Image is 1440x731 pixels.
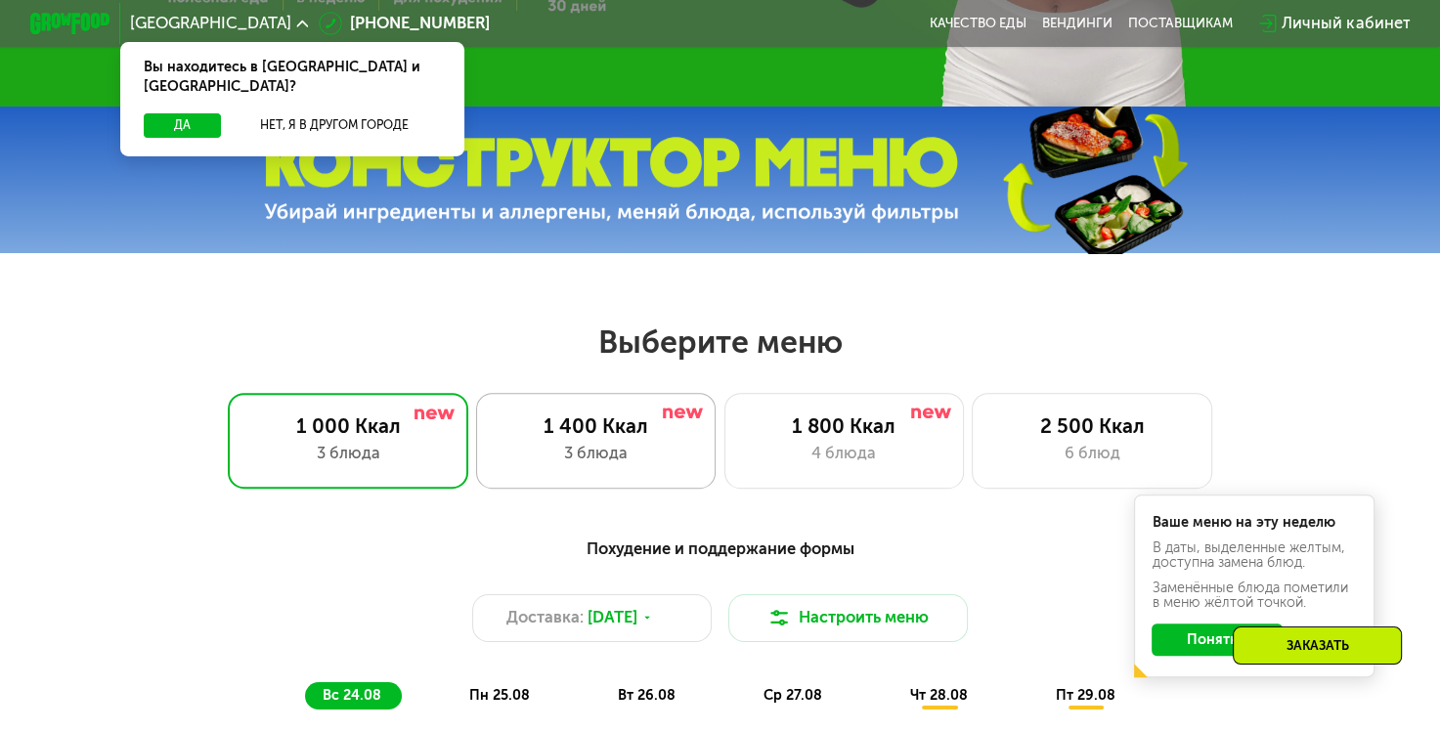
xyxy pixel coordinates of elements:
span: [GEOGRAPHIC_DATA] [130,16,291,31]
div: 1 400 Ккал [497,414,695,439]
div: 6 блюд [993,442,1192,466]
button: Нет, я в другом городе [229,113,440,138]
button: Настроить меню [728,594,969,642]
a: [PHONE_NUMBER] [319,12,491,36]
div: 2 500 Ккал [993,414,1192,439]
a: Качество еды [930,16,1026,31]
div: В даты, выделенные желтым, доступна замена блюд. [1152,541,1356,570]
div: Ваше меню на эту неделю [1152,516,1356,530]
div: Личный кабинет [1282,12,1410,36]
span: вс 24.08 [323,687,381,704]
div: Заменённые блюда пометили в меню жёлтой точкой. [1152,581,1356,610]
div: 4 блюда [745,442,943,466]
span: Доставка: [506,606,584,630]
a: Вендинги [1042,16,1113,31]
div: поставщикам [1128,16,1233,31]
div: 1 800 Ккал [745,414,943,439]
div: Похудение и поддержание формы [128,537,1312,562]
button: Да [144,113,221,138]
div: 1 000 Ккал [249,414,448,439]
div: Заказать [1233,626,1402,665]
span: пт 29.08 [1056,687,1115,704]
div: Вы находитесь в [GEOGRAPHIC_DATA] и [GEOGRAPHIC_DATA]? [120,42,464,114]
span: [DATE] [588,606,637,630]
h2: Выберите меню [64,322,1375,362]
span: чт 28.08 [910,687,968,704]
span: вт 26.08 [618,687,676,704]
div: 3 блюда [249,442,448,466]
span: пн 25.08 [469,687,530,704]
span: ср 27.08 [764,687,822,704]
div: 3 блюда [497,442,695,466]
button: Понятно [1152,623,1283,656]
